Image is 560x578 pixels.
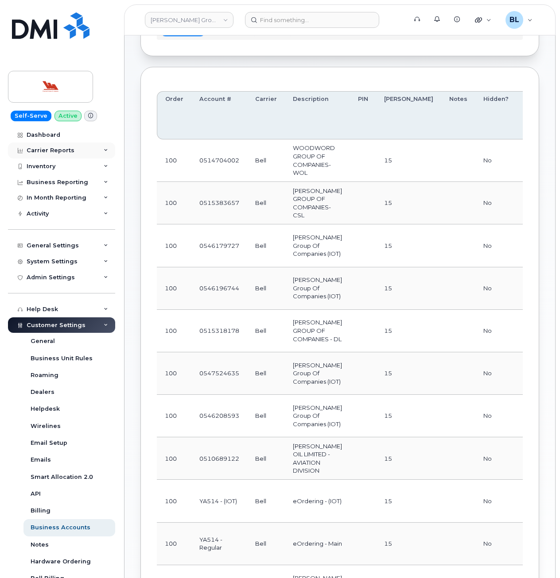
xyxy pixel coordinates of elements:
[475,480,517,522] td: No
[247,182,285,224] td: Bell
[191,182,247,224] td: 0515383657
[475,224,517,267] td: No
[157,437,191,480] td: 100
[475,437,517,480] td: No
[475,182,517,224] td: No
[376,437,441,480] td: 15
[350,91,376,139] th: PIN
[376,395,441,437] td: 15
[157,224,191,267] td: 100
[247,224,285,267] td: Bell
[191,224,247,267] td: 0546179727
[247,267,285,310] td: Bell
[499,11,539,29] div: Brandon Lam
[285,182,350,224] td: [PERSON_NAME] GROUP OF COMPANIES- CSL
[285,267,350,310] td: [PERSON_NAME] Group Of Companies (IOT)
[191,480,247,522] td: YA514 - (IOT)
[376,224,441,267] td: 15
[475,523,517,565] td: No
[376,523,441,565] td: 15
[191,437,247,480] td: 0510689122
[475,267,517,310] td: No
[285,310,350,352] td: [PERSON_NAME] GROUP OF COMPANIES - DL
[376,352,441,395] td: 15
[475,310,517,352] td: No
[475,352,517,395] td: No
[285,437,350,480] td: [PERSON_NAME] OIL LIMITED - AVIATION DIVISION
[191,139,247,182] td: 0514704002
[517,91,558,139] th: No updates via carrier import
[157,352,191,395] td: 100
[285,523,350,565] td: eOrdering - Main
[157,480,191,522] td: 100
[157,91,191,139] th: Order
[285,352,350,395] td: [PERSON_NAME] Group Of Companies (IOT)
[247,139,285,182] td: Bell
[191,523,247,565] td: YA514 - Regular
[157,139,191,182] td: 100
[475,91,517,139] th: Hidden?
[157,310,191,352] td: 100
[376,182,441,224] td: 15
[285,139,350,182] td: WOODWORD GROUP OF COMPANIES-WOL
[247,395,285,437] td: Bell
[285,480,350,522] td: eOrdering - (IOT)
[441,91,475,139] th: Notes
[475,139,517,182] td: No
[191,267,247,310] td: 0546196744
[376,310,441,352] td: 15
[475,395,517,437] td: No
[247,91,285,139] th: Carrier
[376,480,441,522] td: 15
[145,12,233,28] a: Woodward Group of Companies
[285,91,350,139] th: Description
[376,91,441,139] th: [PERSON_NAME]
[247,352,285,395] td: Bell
[191,352,247,395] td: 0547524635
[247,523,285,565] td: Bell
[247,437,285,480] td: Bell
[469,11,498,29] div: Quicklinks
[191,310,247,352] td: 0515318178
[376,267,441,310] td: 15
[285,395,350,437] td: [PERSON_NAME] Group Of Companies (IOT)
[245,12,379,28] input: Find something...
[157,395,191,437] td: 100
[157,523,191,565] td: 100
[285,224,350,267] td: [PERSON_NAME] Group Of Companies (IOT)
[157,267,191,310] td: 100
[157,182,191,224] td: 100
[191,395,247,437] td: 0546208593
[376,139,441,182] td: 15
[191,91,247,139] th: Account #
[247,310,285,352] td: Bell
[509,15,519,25] span: BL
[247,480,285,522] td: Bell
